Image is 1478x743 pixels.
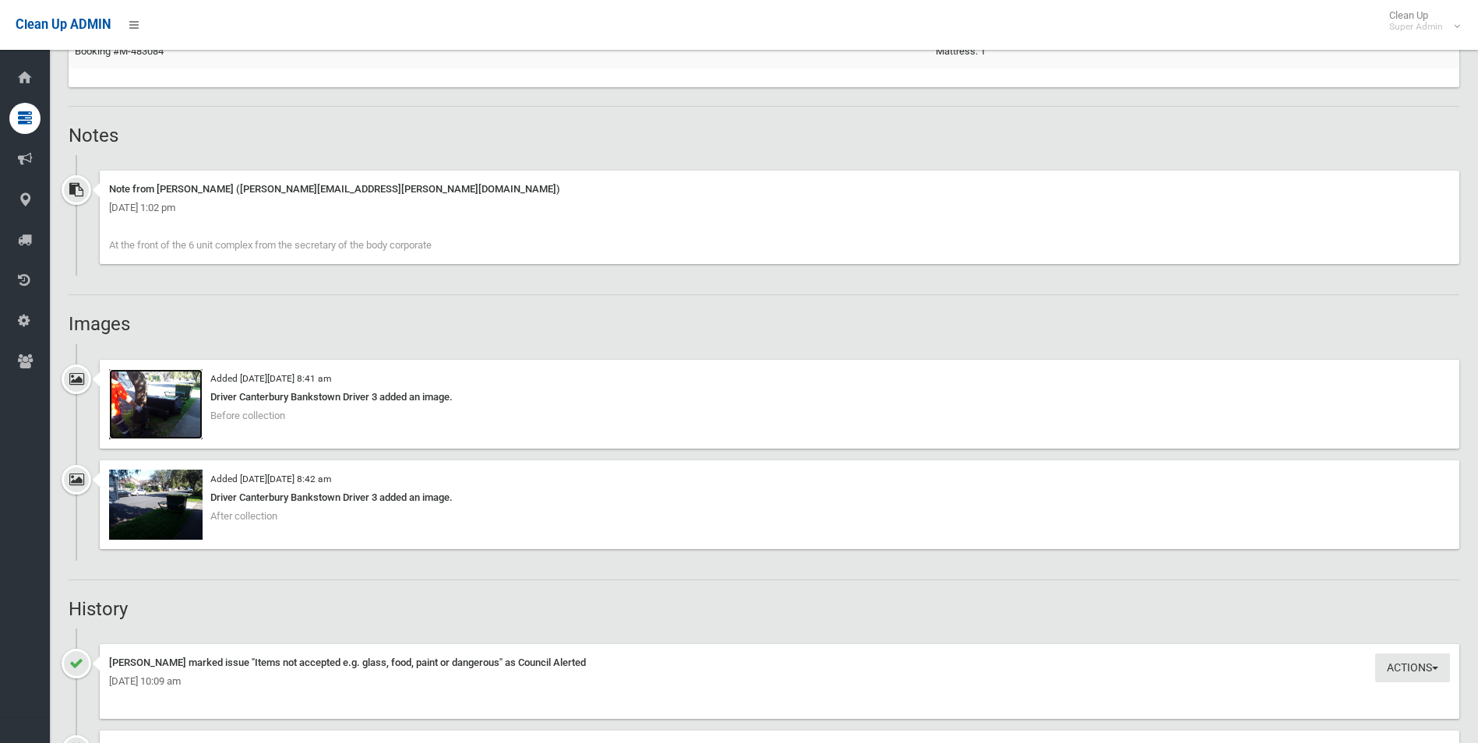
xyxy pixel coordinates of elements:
span: Before collection [210,410,285,421]
span: Clean Up ADMIN [16,17,111,32]
div: [DATE] 10:09 am [109,672,1450,691]
button: Actions [1375,653,1450,682]
div: Note from [PERSON_NAME] ([PERSON_NAME][EMAIL_ADDRESS][PERSON_NAME][DOMAIN_NAME]) [109,180,1450,199]
a: Booking #M-483084 [75,45,164,57]
div: Driver Canterbury Bankstown Driver 3 added an image. [109,488,1450,507]
small: Super Admin [1389,21,1443,33]
h2: Notes [69,125,1459,146]
img: 2025-09-1708.41.268889329828301635284.jpg [109,369,203,439]
div: Driver Canterbury Bankstown Driver 3 added an image. [109,388,1450,407]
td: Mattress: 1 [929,33,1459,69]
div: [PERSON_NAME] marked issue "Items not accepted e.g. glass, food, paint or dangerous" as Council A... [109,653,1450,672]
span: Clean Up [1381,9,1459,33]
span: After collection [210,510,277,522]
h2: Images [69,314,1459,334]
span: At the front of the 6 unit complex from the secretary of the body corporate [109,239,432,251]
small: Added [DATE][DATE] 8:41 am [210,373,331,384]
h2: History [69,599,1459,619]
div: [DATE] 1:02 pm [109,199,1450,217]
img: 2025-09-1708.42.445119946865607964551.jpg [109,470,203,540]
small: Added [DATE][DATE] 8:42 am [210,474,331,484]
